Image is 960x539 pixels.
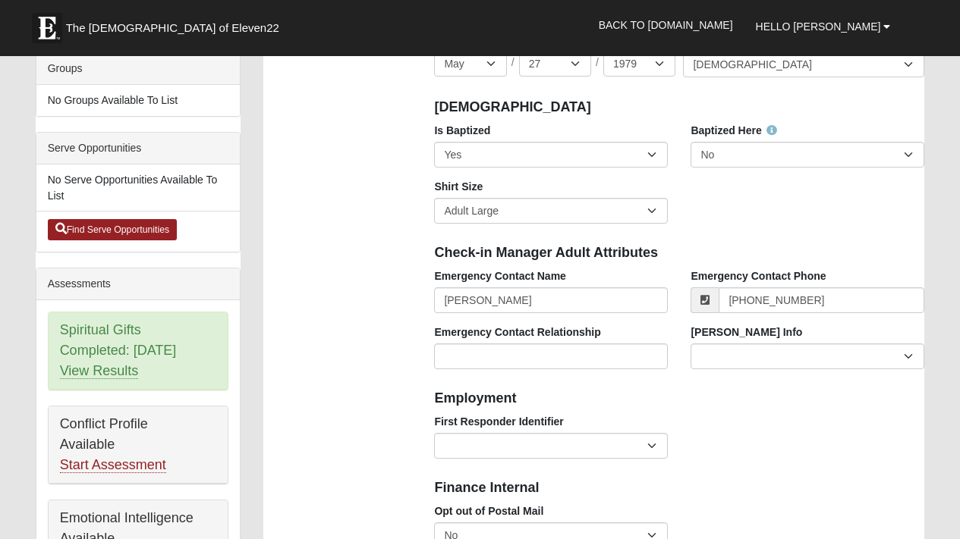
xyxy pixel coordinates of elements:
[434,99,924,116] h4: [DEMOGRAPHIC_DATA]
[48,219,178,240] a: Find Serve Opportunities
[49,312,228,390] div: Spiritual Gifts Completed: [DATE]
[434,503,543,519] label: Opt out of Postal Mail
[60,457,166,473] a: Start Assessment
[36,85,240,116] li: No Groups Available To List
[434,179,483,194] label: Shirt Size
[434,245,924,262] h4: Check-in Manager Adult Attributes
[511,55,515,71] span: /
[434,390,924,407] h4: Employment
[691,123,776,138] label: Baptized Here
[744,8,902,45] a: Hello [PERSON_NAME]
[434,268,566,284] label: Emergency Contact Name
[36,268,240,300] div: Assessments
[434,123,490,138] label: Is Baptized
[434,480,924,497] h4: Finance Internal
[24,5,328,43] a: The [DEMOGRAPHIC_DATA] of Eleven22
[691,324,802,340] label: [PERSON_NAME] Info
[49,406,228,484] div: Conflict Profile Available
[587,6,744,44] a: Back to [DOMAIN_NAME]
[66,20,279,36] span: The [DEMOGRAPHIC_DATA] of Eleven22
[32,13,62,43] img: Eleven22 logo
[434,414,563,429] label: First Responder Identifier
[36,53,240,85] div: Groups
[434,324,600,340] label: Emergency Contact Relationship
[36,133,240,165] div: Serve Opportunities
[36,165,240,212] li: No Serve Opportunities Available To List
[756,20,881,33] span: Hello [PERSON_NAME]
[596,55,599,71] span: /
[691,268,826,284] label: Emergency Contact Phone
[60,363,139,379] a: View Results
